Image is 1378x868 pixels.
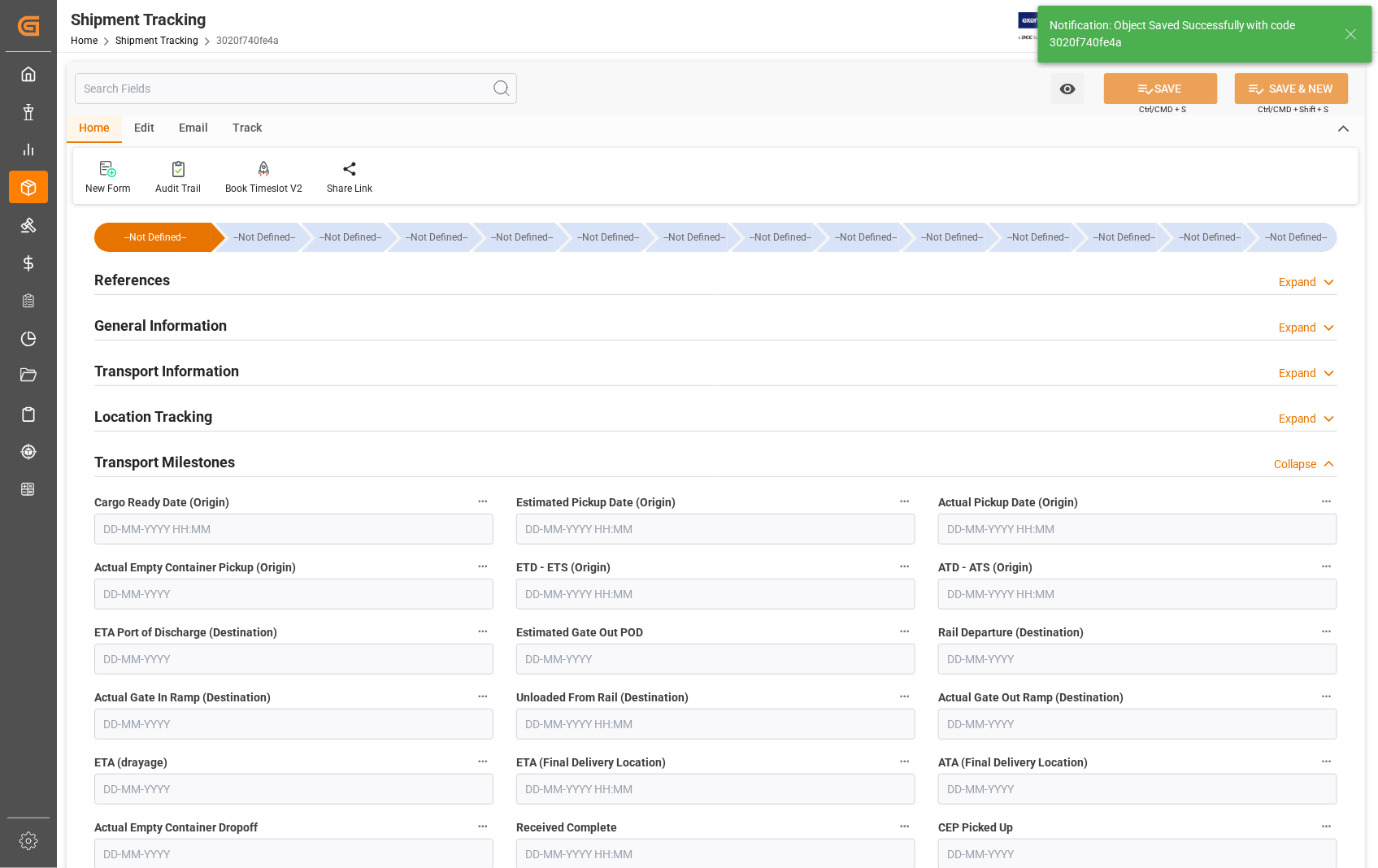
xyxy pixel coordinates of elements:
[1316,556,1337,577] button: ATD - ATS (Origin)
[1006,223,1072,252] div: --Not Defined--
[1279,365,1317,382] div: Expand
[71,7,279,32] div: Shipment Tracking
[472,621,493,642] button: ETA Port of Discharge (Destination)
[404,223,470,252] div: --Not Defined--
[732,223,814,252] div: --Not Defined--
[938,494,1078,511] span: Actual Pickup Date (Origin)
[938,579,1337,610] input: DD-MM-YYYY HH:MM
[167,115,220,143] div: Email
[1274,456,1317,473] div: Collapse
[489,223,555,252] div: --Not Defined--
[516,754,666,771] span: ETA (Final Delivery Location)
[1316,491,1337,512] button: Actual Pickup Date (Origin)
[1050,17,1329,51] div: Notification: Object Saved Successfully with code 3020f740fe4a
[516,579,915,610] input: DD-MM-YYYY HH:MM
[1092,223,1158,252] div: --Not Defined--
[903,223,985,252] div: --Not Defined--
[559,223,641,252] div: --Not Defined--
[327,181,372,196] div: Share Link
[1139,103,1186,115] span: Ctrl/CMD + S
[516,689,689,706] span: Unloaded From Rail (Destination)
[938,754,1088,771] span: ATA (Final Delivery Location)
[1076,223,1158,252] div: --Not Defined--
[94,774,493,805] input: DD-MM-YYYY
[472,816,493,837] button: Actual Empty Container Dropoff
[516,644,915,675] input: DD-MM-YYYY
[94,451,235,473] h2: Transport Milestones
[1177,223,1243,252] div: --Not Defined--
[94,315,227,336] h2: General Information
[938,624,1084,641] span: Rail Departure (Destination)
[1279,319,1317,336] div: Expand
[516,559,611,576] span: ETD - ETS (Origin)
[318,223,384,252] div: --Not Defined--
[75,73,517,104] input: Search Fields
[1161,223,1243,252] div: --Not Defined--
[646,223,728,252] div: --Not Defined--
[302,223,384,252] div: --Not Defined--
[94,644,493,675] input: DD-MM-YYYY
[85,181,131,196] div: New Form
[215,223,298,252] div: --Not Defined--
[94,579,493,610] input: DD-MM-YYYY
[1235,73,1349,104] button: SAVE & NEW
[516,819,617,836] span: Received Complete
[94,514,493,545] input: DD-MM-YYYY HH:MM
[516,774,915,805] input: DD-MM-YYYY HH:MM
[94,559,296,576] span: Actual Empty Container Pickup (Origin)
[472,686,493,707] button: Actual Gate In Ramp (Destination)
[94,709,493,740] input: DD-MM-YYYY
[1019,12,1075,41] img: Exertis%20JAM%20-%20Email%20Logo.jpg_1722504956.jpg
[232,223,298,252] div: --Not Defined--
[1316,751,1337,772] button: ATA (Final Delivery Location)
[94,754,167,771] span: ETA (drayage)
[1051,73,1085,104] button: open menu
[94,689,271,706] span: Actual Gate In Ramp (Destination)
[473,223,555,252] div: --Not Defined--
[938,774,1337,805] input: DD-MM-YYYY
[111,223,200,252] div: --Not Defined--
[155,181,201,196] div: Audit Trail
[516,514,915,545] input: DD-MM-YYYY HH:MM
[817,223,899,252] div: --Not Defined--
[1279,274,1317,291] div: Expand
[94,223,211,252] div: --Not Defined--
[1316,686,1337,707] button: Actual Gate Out Ramp (Destination)
[94,624,277,641] span: ETA Port of Discharge (Destination)
[894,556,915,577] button: ETD - ETS (Origin)
[1316,816,1337,837] button: CEP Picked Up
[938,709,1337,740] input: DD-MM-YYYY
[894,816,915,837] button: Received Complete
[115,35,198,46] a: Shipment Tracking
[67,115,122,143] div: Home
[516,624,643,641] span: Estimated Gate Out POD
[225,181,302,196] div: Book Timeslot V2
[662,223,728,252] div: --Not Defined--
[894,621,915,642] button: Estimated Gate Out POD
[894,686,915,707] button: Unloaded From Rail (Destination)
[938,689,1124,706] span: Actual Gate Out Ramp (Destination)
[938,819,1013,836] span: CEP Picked Up
[1279,410,1317,427] div: Expand
[122,115,167,143] div: Edit
[1104,73,1218,104] button: SAVE
[938,559,1032,576] span: ATD - ATS (Origin)
[94,406,212,427] h2: Location Tracking
[919,223,985,252] div: --Not Defined--
[576,223,641,252] div: --Not Defined--
[516,494,676,511] span: Estimated Pickup Date (Origin)
[472,751,493,772] button: ETA (drayage)
[938,514,1337,545] input: DD-MM-YYYY HH:MM
[894,491,915,512] button: Estimated Pickup Date (Origin)
[94,494,229,511] span: Cargo Ready Date (Origin)
[1263,223,1329,252] div: --Not Defined--
[989,223,1072,252] div: --Not Defined--
[388,223,470,252] div: --Not Defined--
[71,35,98,46] a: Home
[748,223,814,252] div: --Not Defined--
[94,269,170,291] h2: References
[220,115,274,143] div: Track
[1316,621,1337,642] button: Rail Departure (Destination)
[516,709,915,740] input: DD-MM-YYYY HH:MM
[472,556,493,577] button: Actual Empty Container Pickup (Origin)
